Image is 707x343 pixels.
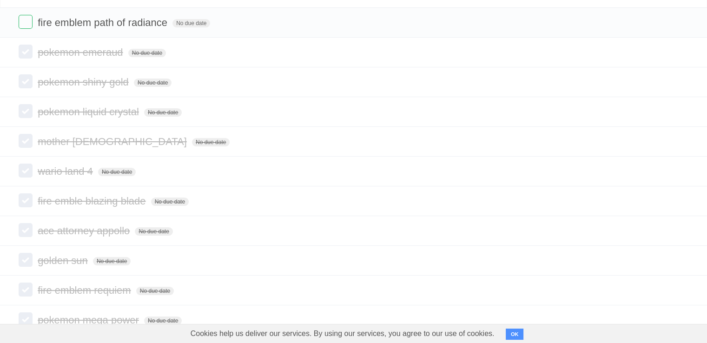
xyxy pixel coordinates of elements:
span: No due date [98,168,136,176]
span: No due date [172,19,210,27]
label: Done [19,193,33,207]
span: fire emblem path of radiance [38,17,170,28]
span: No due date [135,227,172,236]
label: Done [19,104,33,118]
span: mother [DEMOGRAPHIC_DATA] [38,136,189,147]
label: Done [19,283,33,297]
label: Done [19,312,33,326]
span: No due date [136,287,174,295]
label: Done [19,253,33,267]
label: Done [19,15,33,29]
label: Done [19,74,33,88]
span: pokemon mega power [38,314,141,326]
span: No due date [128,49,166,57]
span: No due date [192,138,230,146]
span: pokemon liquid crystal [38,106,141,118]
button: OK [506,329,524,340]
span: fire emble blazing blade [38,195,148,207]
span: No due date [134,79,172,87]
label: Done [19,164,33,178]
span: golden sun [38,255,90,266]
span: ace attorney appollo [38,225,132,237]
span: fire emblem requiem [38,284,133,296]
label: Done [19,45,33,59]
span: wario land 4 [38,165,95,177]
span: No due date [144,108,182,117]
label: Done [19,134,33,148]
span: pokemon shiny gold [38,76,131,88]
span: No due date [144,317,182,325]
span: No due date [93,257,131,265]
span: No due date [151,198,189,206]
label: Done [19,223,33,237]
span: Cookies help us deliver our services. By using our services, you agree to our use of cookies. [181,324,504,343]
span: pokemon emeraud [38,46,125,58]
